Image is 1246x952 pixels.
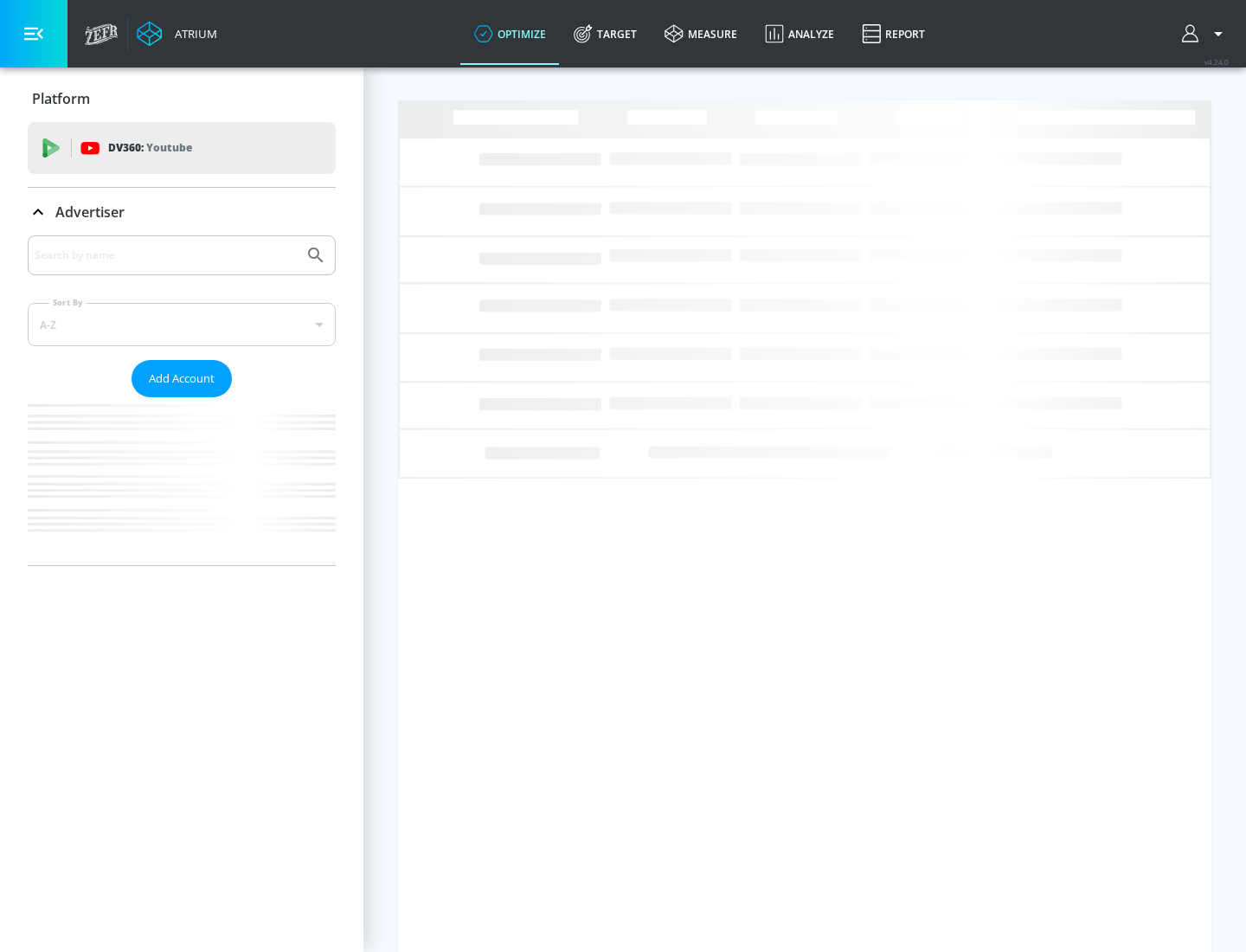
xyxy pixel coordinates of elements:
a: measure [651,3,751,65]
p: Advertiser [55,203,125,222]
div: DV360: Youtube [28,122,336,174]
div: Platform [28,74,336,123]
label: Sort By [49,297,87,308]
div: Atrium [168,26,217,42]
div: A-Z [28,303,336,346]
input: Search by name [35,244,297,267]
a: Report [848,3,939,65]
div: Advertiser [28,188,336,236]
a: Atrium [137,21,217,47]
a: Analyze [751,3,848,65]
div: Advertiser [28,235,336,565]
a: optimize [460,3,560,65]
a: Target [560,3,651,65]
p: DV360: [108,138,192,158]
span: v 4.24.0 [1204,57,1229,67]
button: Add Account [132,360,232,397]
p: Youtube [146,138,192,157]
span: Add Account [149,369,215,389]
nav: list of Advertiser [28,397,336,565]
p: Platform [32,89,90,108]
